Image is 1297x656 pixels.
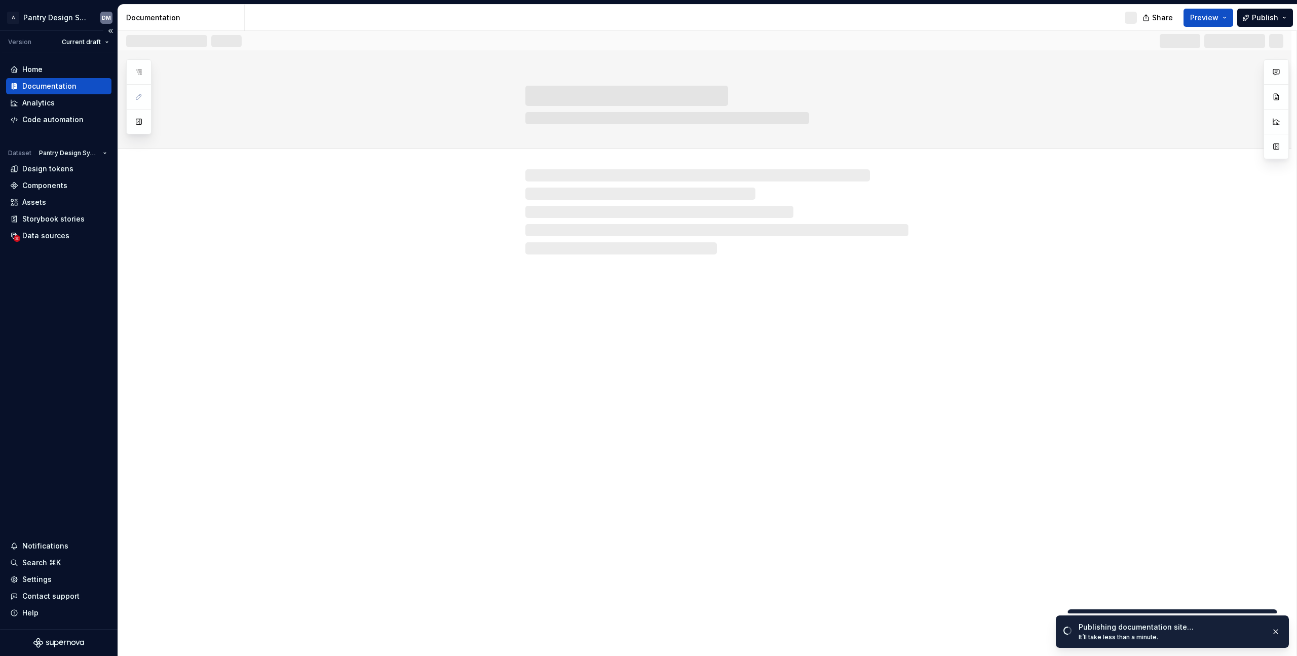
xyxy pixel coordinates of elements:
[34,146,111,160] button: Pantry Design System
[102,14,111,22] div: DM
[6,61,111,78] a: Home
[7,12,19,24] div: A
[57,35,113,49] button: Current draft
[22,164,73,174] div: Design tokens
[39,149,99,157] span: Pantry Design System
[1252,13,1278,23] span: Publish
[6,605,111,621] button: Help
[1152,13,1173,23] span: Share
[1190,13,1218,23] span: Preview
[1137,9,1179,27] button: Share
[6,95,111,111] a: Analytics
[22,180,67,191] div: Components
[6,161,111,177] a: Design tokens
[6,194,111,210] a: Assets
[8,38,31,46] div: Version
[103,24,118,38] button: Collapse sidebar
[1079,633,1263,641] div: It’ll take less than a minute.
[22,231,69,241] div: Data sources
[1184,9,1233,27] button: Preview
[126,13,240,23] div: Documentation
[33,638,84,648] svg: Supernova Logo
[6,571,111,588] a: Settings
[22,574,52,585] div: Settings
[22,608,39,618] div: Help
[22,115,84,125] div: Code automation
[22,81,77,91] div: Documentation
[6,588,111,604] button: Contact support
[23,13,88,23] div: Pantry Design System
[22,558,61,568] div: Search ⌘K
[22,591,80,601] div: Contact support
[2,7,116,28] button: APantry Design SystemDM
[22,197,46,207] div: Assets
[6,112,111,128] a: Code automation
[1079,622,1263,632] div: Publishing documentation site…
[6,555,111,571] button: Search ⌘K
[22,64,43,75] div: Home
[6,538,111,554] button: Notifications
[6,211,111,227] a: Storybook stories
[6,228,111,244] a: Data sources
[6,177,111,194] a: Components
[62,38,101,46] span: Current draft
[22,541,68,551] div: Notifications
[22,98,55,108] div: Analytics
[8,149,31,157] div: Dataset
[1237,9,1293,27] button: Publish
[22,214,85,224] div: Storybook stories
[6,78,111,94] a: Documentation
